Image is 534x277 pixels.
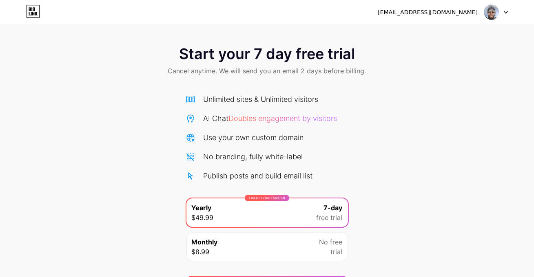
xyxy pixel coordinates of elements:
div: [EMAIL_ADDRESS][DOMAIN_NAME] [378,8,478,17]
span: Cancel anytime. We will send you an email 2 days before billing. [168,66,366,76]
img: 80skingdave [484,4,499,20]
div: LIMITED TIME : 50% off [245,195,289,201]
span: $8.99 [192,247,210,257]
span: Monthly [192,237,218,247]
span: Doubles engagement by visitors [229,114,337,123]
span: trial [331,247,343,257]
div: AI Chat [204,113,337,124]
div: Use your own custom domain [204,132,304,143]
span: 7-day [324,203,343,213]
div: Unlimited sites & Unlimited visitors [204,94,319,105]
span: Yearly [192,203,212,213]
span: No free [319,237,343,247]
span: $49.99 [192,213,214,222]
span: Start your 7 day free trial [179,46,355,62]
div: No branding, fully white-label [204,151,303,162]
div: Publish posts and build email list [204,170,313,181]
span: free trial [317,213,343,222]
